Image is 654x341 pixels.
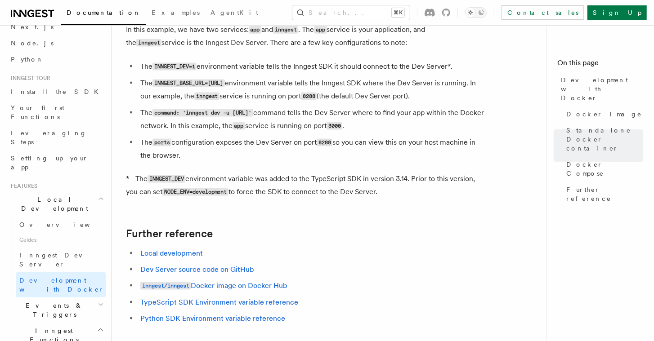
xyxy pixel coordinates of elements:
[16,217,106,233] a: Overview
[7,51,106,67] a: Python
[11,88,104,95] span: Install the SDK
[148,175,185,183] code: INNGEST_DEV
[205,3,264,24] a: AgentKit
[126,23,486,49] p: In this example, we have two services: and . The service is your application, and the service is ...
[140,314,285,323] a: Python SDK Environment variable reference
[392,8,404,17] kbd: ⌘K
[138,136,486,162] li: The configuration exposes the Dev Server on port so you can view this on your host machine in the...
[233,122,245,130] code: app
[19,277,104,293] span: Development with Docker
[136,39,161,47] code: inngest
[7,75,50,82] span: Inngest tour
[327,122,342,130] code: 3000
[19,252,96,268] span: Inngest Dev Server
[11,104,64,120] span: Your first Functions
[301,93,317,100] code: 8288
[11,129,87,146] span: Leveraging Steps
[563,122,643,156] a: Standalone Docker container
[273,26,298,34] code: inngest
[7,182,37,190] span: Features
[7,19,106,35] a: Next.js
[11,40,54,47] span: Node.js
[563,156,643,182] a: Docker Compose
[61,3,146,25] a: Documentation
[7,301,98,319] span: Events & Triggers
[138,60,486,73] li: The environment variable tells the Inngest SDK it should connect to the Dev Server*.
[563,182,643,207] a: Further reference
[7,84,106,100] a: Install the SDK
[7,297,106,323] button: Events & Triggers
[566,126,643,153] span: Standalone Docker container
[152,80,225,87] code: INNGEST_BASE_URL=[URL]
[7,100,106,125] a: Your first Functions
[194,93,219,100] code: inngest
[138,106,486,133] li: The command tells the Dev Server where to find your app within the Docker network. In this exampl...
[7,217,106,297] div: Local Development
[502,5,584,20] a: Contact sales
[140,249,203,257] a: Local development
[19,221,112,228] span: Overview
[140,298,298,306] a: TypeScript SDK Environment variable reference
[126,227,213,240] a: Further reference
[587,5,647,20] a: Sign Up
[557,72,643,106] a: Development with Docker
[162,188,228,196] code: NODE_ENV=development
[16,272,106,297] a: Development with Docker
[138,77,486,103] li: The environment variable tells the Inngest SDK where the Dev Server is running. In our example, t...
[11,23,54,31] span: Next.js
[7,195,98,213] span: Local Development
[566,160,643,178] span: Docker Compose
[152,63,197,71] code: INNGEST_DEV=1
[292,5,410,20] button: Search...⌘K
[16,233,106,247] span: Guides
[211,9,258,16] span: AgentKit
[152,9,200,16] span: Examples
[561,75,643,102] span: Development with Docker
[566,110,642,119] span: Docker image
[563,106,643,122] a: Docker image
[11,56,44,63] span: Python
[249,26,261,34] code: app
[152,139,171,146] code: ports
[557,58,643,72] h4: On this page
[317,139,332,146] code: 8288
[7,125,106,150] a: Leveraging Steps
[7,150,106,175] a: Setting up your app
[465,7,487,18] button: Toggle dark mode
[152,109,253,117] code: command: 'inngest dev -u [URL]'
[566,185,643,203] span: Further reference
[7,35,106,51] a: Node.js
[314,26,327,34] code: app
[11,155,88,171] span: Setting up your app
[7,191,106,217] button: Local Development
[140,282,191,290] code: inngest/inngest
[67,9,141,16] span: Documentation
[126,173,486,199] p: * - The environment variable was added to the TypeScript SDK in version 3.14. Prior to this versi...
[146,3,205,24] a: Examples
[140,265,254,274] a: Dev Server source code on GitHub
[16,247,106,272] a: Inngest Dev Server
[140,281,287,290] a: inngest/inngestDocker image on Docker Hub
